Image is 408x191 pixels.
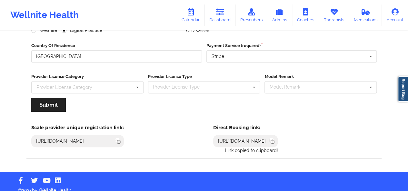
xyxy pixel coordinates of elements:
a: Dashboard [204,5,235,26]
a: Admins [267,5,292,26]
div: Model Remark [268,83,309,91]
button: Submit [31,98,66,112]
div: 0h/week [186,27,279,33]
h5: Scale provider unique registration link: [31,125,124,130]
a: Account [382,5,408,26]
div: Stripe [212,54,224,59]
p: Link copied to clipboard! [213,147,278,154]
div: Provider License Category [36,85,92,90]
h5: Direct Booking link: [213,125,278,130]
div: Provider License Type [151,83,209,91]
a: Medications [349,5,382,26]
label: Wellnite [31,28,57,33]
label: Provider License Category [31,73,144,80]
div: [URL][DOMAIN_NAME] [215,138,269,144]
label: Country Of Residence [31,43,202,49]
a: Coaches [292,5,319,26]
div: [URL][DOMAIN_NAME] [34,138,87,144]
label: Model Remark [264,73,377,80]
label: Provider License Type [148,73,260,80]
a: Prescribers [235,5,267,26]
a: Therapists [319,5,349,26]
label: Digital Practice [62,28,102,33]
a: Report Bug [398,76,408,102]
a: Calendar [177,5,204,26]
label: Payment Service (required) [206,43,377,49]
